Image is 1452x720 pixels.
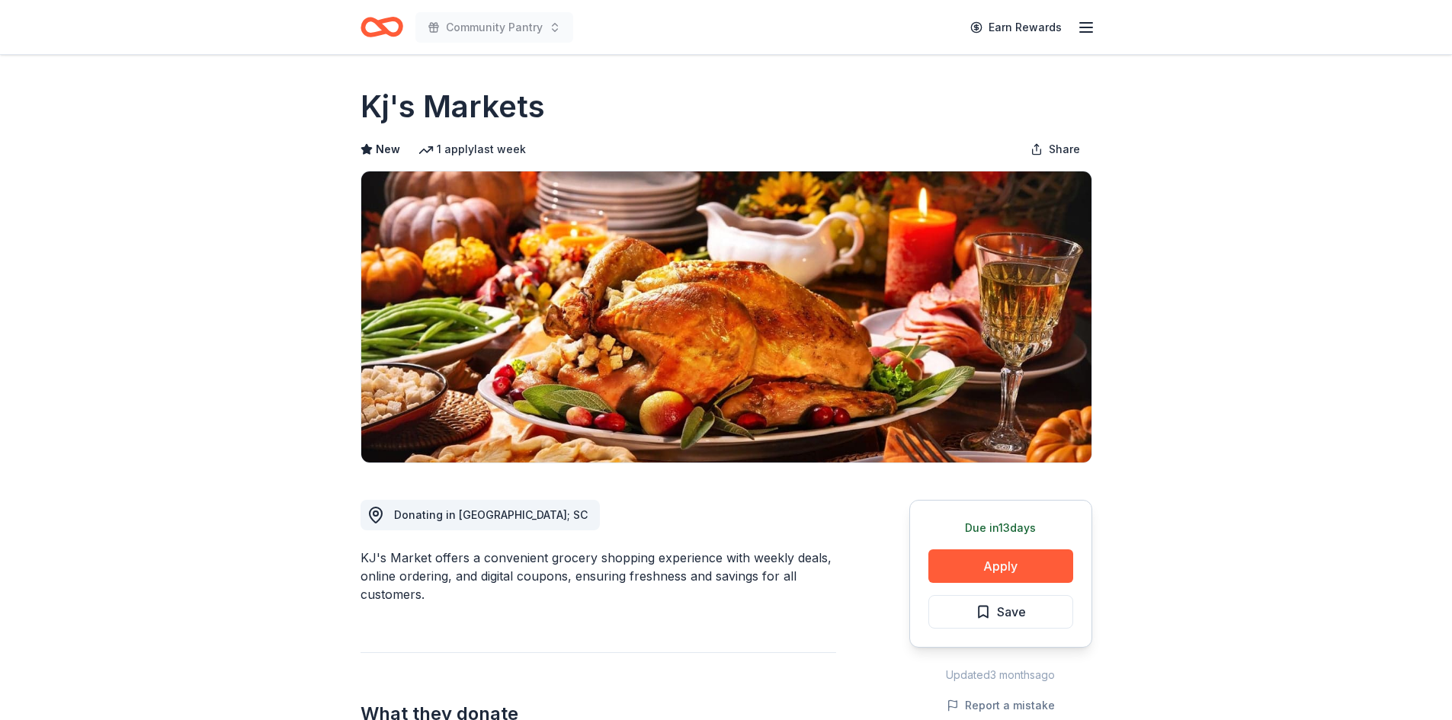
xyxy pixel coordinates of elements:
button: Apply [928,549,1073,583]
button: Community Pantry [415,12,573,43]
button: Share [1018,134,1092,165]
div: Updated 3 months ago [909,666,1092,684]
button: Save [928,595,1073,629]
img: Image for Kj's Markets [361,171,1091,462]
span: Save [997,602,1026,622]
button: Report a mistake [947,696,1055,715]
span: Community Pantry [446,18,543,37]
div: 1 apply last week [418,140,526,158]
div: Due in 13 days [928,519,1073,537]
h1: Kj's Markets [361,85,545,128]
span: New [376,140,400,158]
span: Share [1049,140,1080,158]
a: Home [361,9,403,45]
span: Donating in [GEOGRAPHIC_DATA]; SC [394,508,588,521]
div: KJ's Market offers a convenient grocery shopping experience with weekly deals, online ordering, a... [361,549,836,603]
a: Earn Rewards [961,14,1071,41]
